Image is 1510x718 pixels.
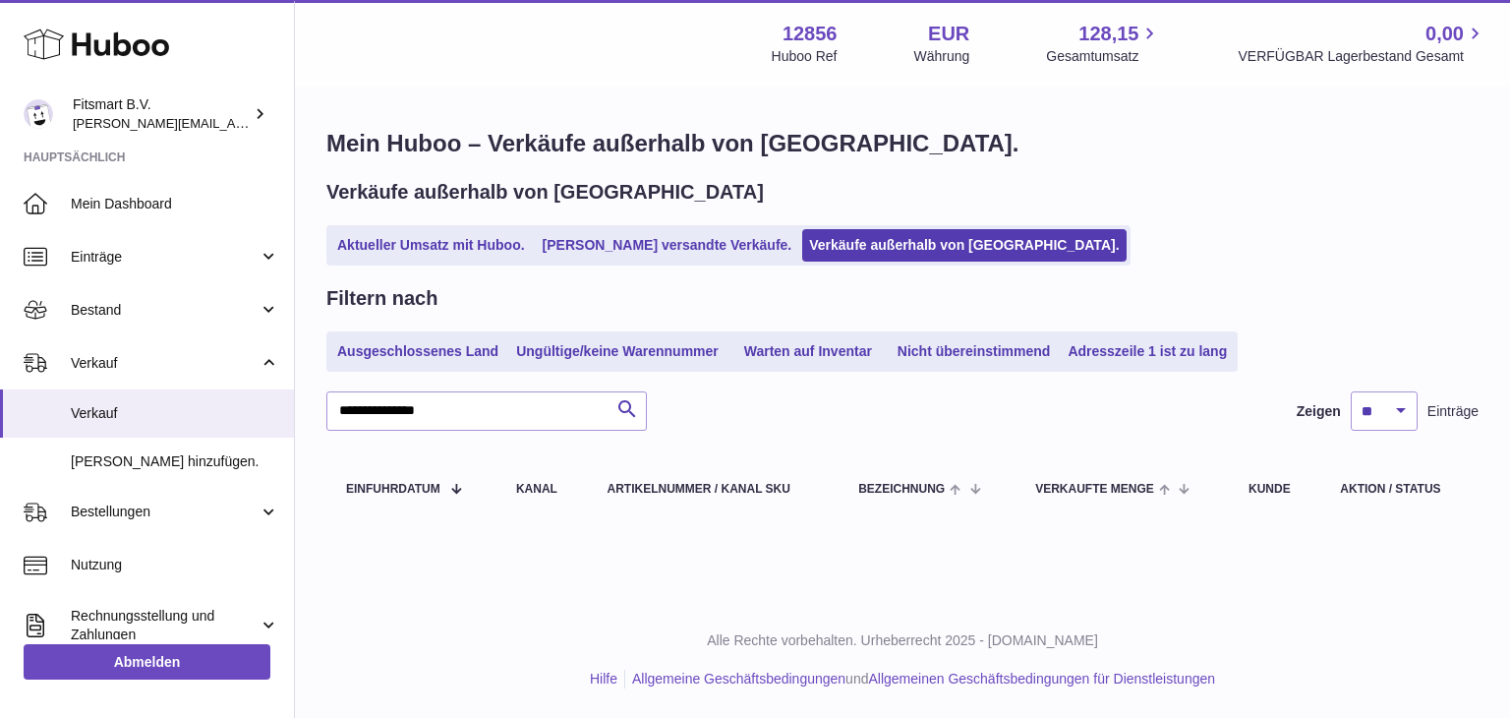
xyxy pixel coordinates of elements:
h2: Filtern nach [326,285,437,312]
a: Nicht übereinstimmend [891,335,1058,368]
a: Warten auf Inventar [729,335,887,368]
strong: EUR [928,21,969,47]
span: Bestand [71,301,259,320]
span: Gesamtumsatz [1046,47,1161,66]
li: und [625,670,1215,688]
a: [PERSON_NAME] versandte Verkäufe. [536,229,799,262]
div: Aktion / Status [1340,483,1459,496]
span: Rechnungsstellung und Zahlungen [71,607,259,644]
h2: Verkäufe außerhalb von [GEOGRAPHIC_DATA] [326,179,764,206]
a: Hilfe [590,671,617,687]
span: 128,15 [1078,21,1138,47]
a: Allgemeinen Geschäftsbedingungen für Dienstleistungen [868,671,1215,687]
div: Fitsmart B.V. [73,95,250,133]
span: Verkauf [71,354,259,373]
h1: Mein Huboo – Verkäufe außerhalb von [GEOGRAPHIC_DATA]. [326,128,1479,159]
div: Kanal [516,483,568,496]
span: [PERSON_NAME][EMAIL_ADDRESS][DOMAIN_NAME] [73,115,394,131]
span: Einfuhrdatum [346,483,440,496]
a: Allgemeine Geschäftsbedingungen [632,671,845,687]
a: Ausgeschlossenes Land [330,335,505,368]
a: Verkäufe außerhalb von [GEOGRAPHIC_DATA]. [802,229,1126,262]
span: Mein Dashboard [71,195,279,213]
a: 0,00 VERFÜGBAR Lagerbestand Gesamt [1238,21,1486,66]
div: Währung [914,47,970,66]
span: Bezeichnung [858,483,945,496]
a: Abmelden [24,644,270,680]
span: Bestellungen [71,503,259,521]
div: Kunde [1249,483,1301,496]
span: Nutzung [71,556,279,574]
a: 128,15 Gesamtumsatz [1046,21,1161,66]
label: Zeigen [1297,402,1341,421]
p: Alle Rechte vorbehalten. Urheberrecht 2025 - [DOMAIN_NAME] [311,631,1494,650]
span: VERFÜGBAR Lagerbestand Gesamt [1238,47,1486,66]
div: Artikelnummer / Kanal SKU [607,483,819,496]
a: Adresszeile 1 ist zu lang [1061,335,1234,368]
span: Einträge [1427,402,1479,421]
strong: 12856 [783,21,838,47]
span: 0,00 [1425,21,1464,47]
img: jonathan@leaderoo.com [24,99,53,129]
div: Huboo Ref [772,47,838,66]
a: Ungültige/keine Warennummer [509,335,726,368]
span: Verkaufte Menge [1035,483,1154,496]
span: [PERSON_NAME] hinzufügen. [71,452,279,471]
span: Verkauf [71,404,279,423]
a: Aktueller Umsatz mit Huboo. [330,229,532,262]
span: Einträge [71,248,259,267]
